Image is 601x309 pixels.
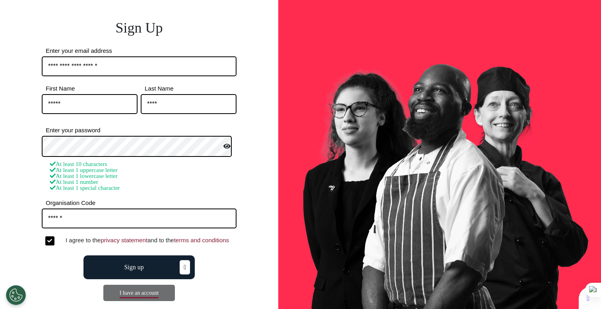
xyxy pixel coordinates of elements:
label: Organisation Code [42,201,237,205]
span: At least 1 number [50,179,98,185]
a: I have an account [120,290,159,298]
span: At least 1 uppercase letter [50,167,118,173]
span: At least 10 characters [50,161,107,167]
label: Enter your email address [42,48,237,53]
button: Open Preferences [6,285,26,305]
a: privacy statement [101,237,147,243]
span: At least 1 lowercase letter [50,173,118,179]
span: Sign up [124,264,143,270]
button: Sign up [83,255,195,279]
label: Last Name [141,86,237,91]
span: At least 1 special character [50,185,120,191]
label: First Name [42,86,138,91]
div: I agree to the and to the [66,236,237,245]
a: terms and conditions [174,237,229,243]
label: Enter your password [42,128,237,133]
div: Sign Up [42,17,237,39]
